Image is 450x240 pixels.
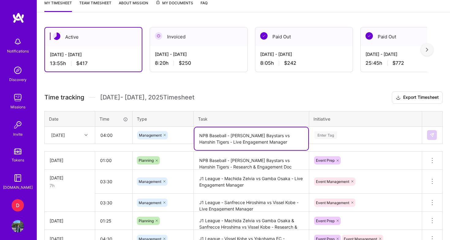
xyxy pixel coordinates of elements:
span: Event Prep [316,219,335,223]
img: right [426,48,428,52]
div: Notifications [7,48,29,54]
span: Planning [139,158,154,163]
span: $250 [179,60,191,66]
a: D [10,199,25,211]
a: User Avatar [10,220,25,232]
span: Time tracking [44,94,84,101]
input: HH:MM [95,195,132,211]
img: Invite [12,119,24,131]
div: [DATE] [50,157,90,164]
div: 8:05 h [260,60,348,66]
input: HH:MM [96,127,132,143]
span: Planning [139,219,154,223]
i: icon Download [396,95,401,101]
button: Export Timesheet [392,91,443,104]
div: Time [99,116,128,122]
img: guide book [12,172,24,184]
div: Discovery [9,76,27,83]
img: Paid Out [260,32,268,40]
span: [DATE] - [DATE] , 2025 Timesheet [100,94,194,101]
div: Invite [13,131,23,137]
span: Event Prep [316,158,335,163]
input: HH:MM [95,173,132,190]
textarea: NPB Baseball - [PERSON_NAME] Baystars vs Hanshin Tigers - Live Engagement Manager [194,127,308,150]
img: Paid Out [366,32,373,40]
div: Enter Tag [314,130,337,140]
div: Active [45,28,142,46]
input: HH:MM [95,213,132,229]
div: [DATE] [50,175,90,181]
textarea: J1 League - Machida Zelvia vs Gamba Osaka & Sanfrecce Hiroshima vs Vissel Kobe - Research & Engag... [194,212,308,229]
div: 7h [50,182,90,189]
div: [DATE] - [DATE] [50,51,137,58]
input: HH:MM [95,152,132,168]
div: [DATE] [51,132,65,138]
div: 13:55 h [50,60,137,67]
div: Missions [10,104,25,110]
img: teamwork [12,91,24,104]
i: icon Chevron [84,134,88,137]
img: User Avatar [12,220,24,232]
div: Tokens [12,157,24,163]
img: bell [12,36,24,48]
textarea: J1 League - Sanfrecce Hiroshima vs Vissel Kobe - Live Engagement Manager [194,194,308,211]
th: Date [45,111,95,126]
span: $772 [392,60,404,66]
span: Management [139,179,161,184]
img: Submit [429,133,434,137]
span: Event Management [316,200,349,205]
div: [DATE] - [DATE] [260,51,348,57]
div: [DATE] [50,218,90,224]
div: [DATE] - [DATE] [155,51,242,57]
img: Invoiced [155,32,162,40]
img: discovery [12,64,24,76]
img: logo [12,12,24,23]
span: Event Management [316,179,349,184]
img: Active [53,33,60,40]
th: Task [194,111,309,126]
div: 8:20 h [155,60,242,66]
div: Paid Out [255,27,353,46]
div: [DOMAIN_NAME] [3,184,33,191]
span: $242 [284,60,296,66]
span: Management [139,133,162,137]
textarea: J1 League - Machida Zelvia vs Gamba Osaka - Live Engagement Manager [194,170,308,193]
textarea: NPB Baseball - [PERSON_NAME] Baystars vs Hanshin Tigers - Research & Engagement Doc [194,152,308,169]
th: Type [133,111,194,126]
img: tokens [14,149,21,154]
span: Management [139,200,161,205]
div: D [12,199,24,211]
div: Initiative [313,116,418,122]
div: Invoiced [150,27,247,46]
span: $417 [76,60,88,67]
